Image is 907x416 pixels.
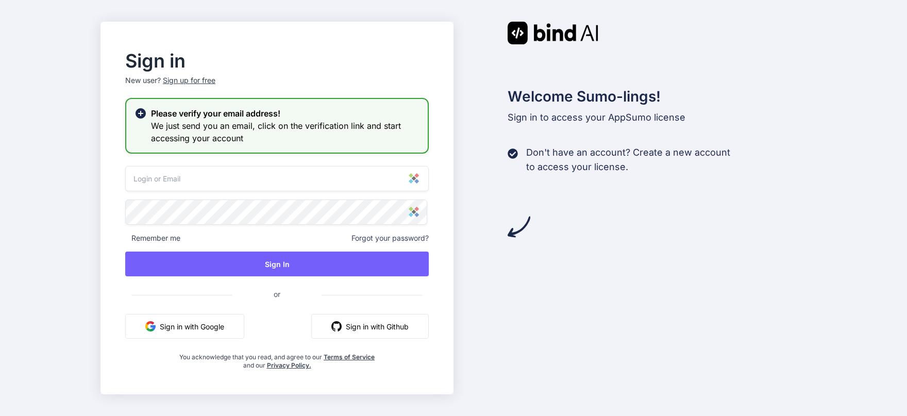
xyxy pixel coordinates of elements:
img: Bind AI logo [508,22,598,44]
p: New user? [125,75,429,98]
input: Login or Email [125,166,429,191]
img: github [331,321,342,331]
h2: Welcome Sumo-lings! [508,86,807,107]
img: arrow [508,215,530,238]
img: Sticky Password [409,207,419,217]
img: Sticky Password [409,173,419,184]
div: You acknowledge that you read, and agree to our and our [176,347,378,370]
span: Forgot your password? [351,233,429,243]
button: Sign In [125,252,429,276]
span: Remember me [125,233,180,243]
img: google [145,321,156,331]
div: Sign up for free [163,75,215,86]
p: Sign in to access your AppSumo license [508,110,807,125]
button: Sign in with Github [311,314,429,339]
span: or [232,281,322,307]
h2: Please verify your email address! [151,107,419,120]
p: Don't have an account? Create a new account to access your license. [526,145,730,174]
a: Privacy Policy. [267,361,311,369]
a: Terms of Service [324,353,375,361]
h2: Sign in [125,53,429,69]
h3: We just send you an email, click on the verification link and start accessing your account [151,120,419,144]
button: Sign in with Google [125,314,244,339]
